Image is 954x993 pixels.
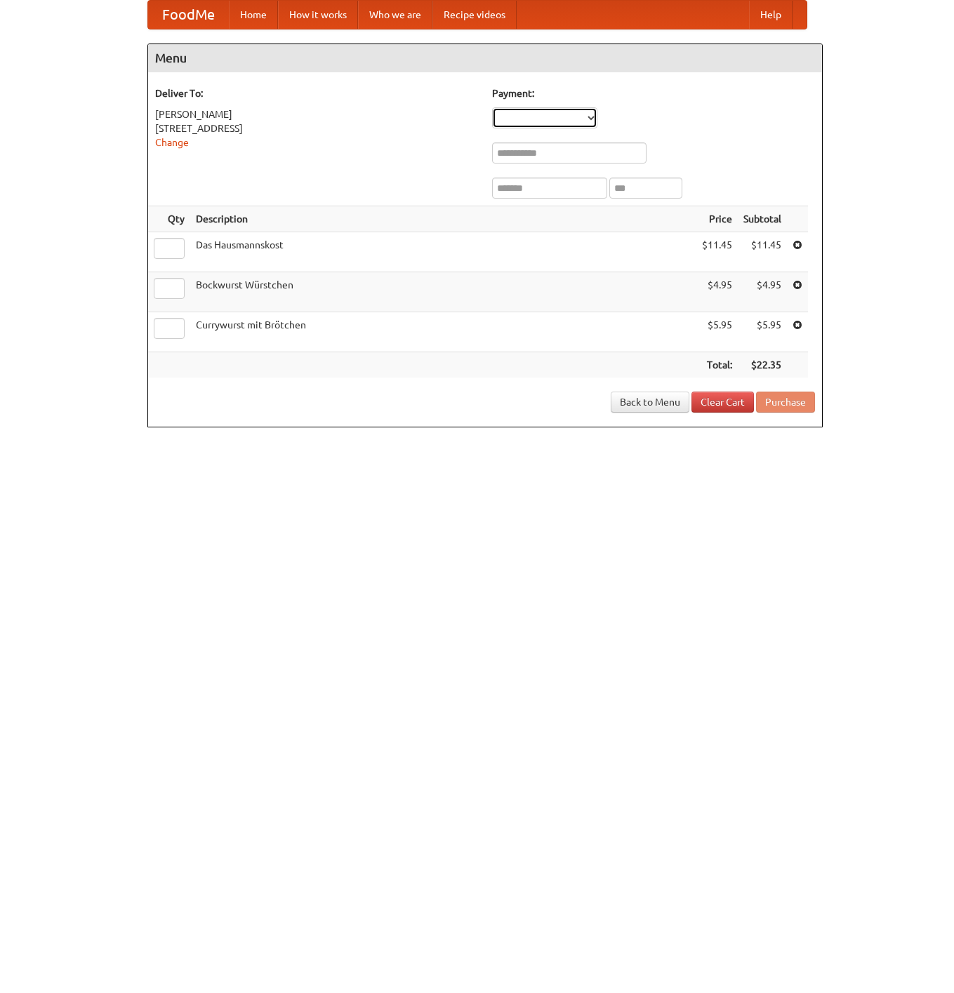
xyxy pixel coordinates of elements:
[148,1,229,29] a: FoodMe
[696,232,738,272] td: $11.45
[691,392,754,413] a: Clear Cart
[190,232,696,272] td: Das Hausmannskost
[155,121,478,135] div: [STREET_ADDRESS]
[738,312,787,352] td: $5.95
[749,1,793,29] a: Help
[696,206,738,232] th: Price
[738,272,787,312] td: $4.95
[358,1,432,29] a: Who we are
[611,392,689,413] a: Back to Menu
[155,107,478,121] div: [PERSON_NAME]
[190,272,696,312] td: Bockwurst Würstchen
[229,1,278,29] a: Home
[155,137,189,148] a: Change
[738,352,787,378] th: $22.35
[148,44,822,72] h4: Menu
[696,352,738,378] th: Total:
[696,272,738,312] td: $4.95
[738,232,787,272] td: $11.45
[756,392,815,413] button: Purchase
[432,1,517,29] a: Recipe videos
[190,206,696,232] th: Description
[738,206,787,232] th: Subtotal
[696,312,738,352] td: $5.95
[148,206,190,232] th: Qty
[278,1,358,29] a: How it works
[492,86,815,100] h5: Payment:
[190,312,696,352] td: Currywurst mit Brötchen
[155,86,478,100] h5: Deliver To:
